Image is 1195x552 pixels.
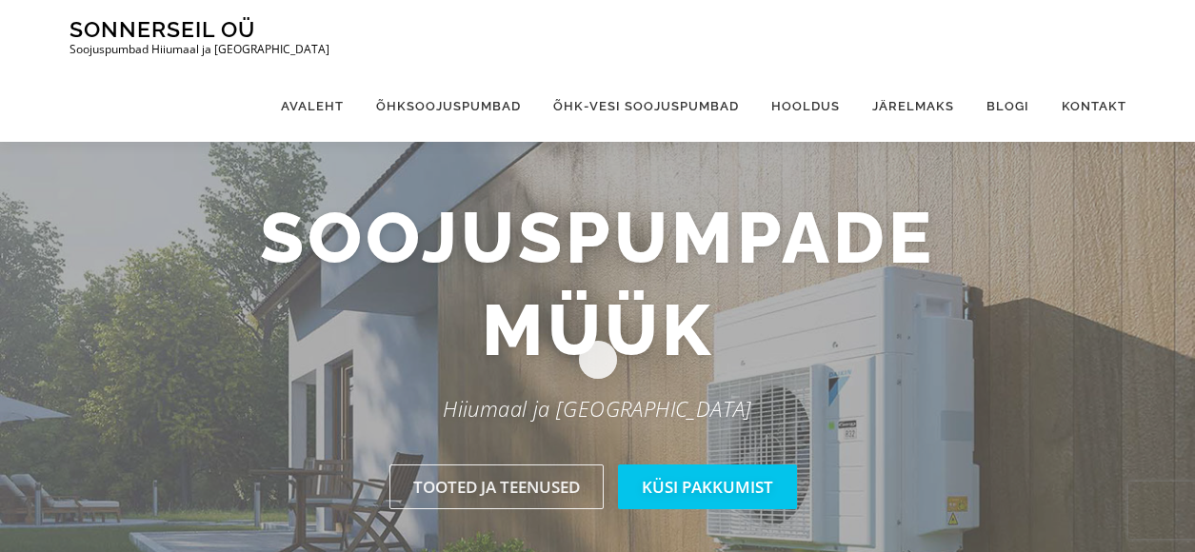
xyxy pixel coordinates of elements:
[360,70,537,142] a: Õhksoojuspumbad
[1046,70,1126,142] a: Kontakt
[265,70,360,142] a: Avaleht
[755,70,856,142] a: Hooldus
[618,464,797,509] a: Küsi pakkumist
[55,191,1141,377] h2: Soojuspumpade
[389,464,604,509] a: Tooted ja teenused
[970,70,1046,142] a: Blogi
[856,70,970,142] a: Järelmaks
[537,70,755,142] a: Õhk-vesi soojuspumbad
[482,284,714,377] span: müük
[55,391,1141,426] p: Hiiumaal ja [GEOGRAPHIC_DATA]
[70,43,329,56] p: Soojuspumbad Hiiumaal ja [GEOGRAPHIC_DATA]
[70,16,255,42] a: Sonnerseil OÜ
